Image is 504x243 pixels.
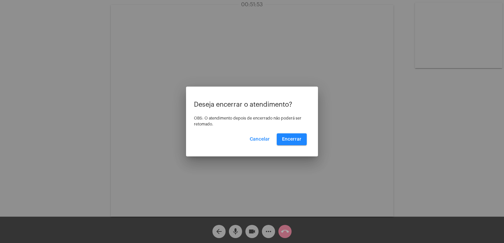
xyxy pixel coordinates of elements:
[194,101,310,108] p: Deseja encerrar o atendimento?
[277,133,307,145] button: Encerrar
[250,137,270,142] span: Cancelar
[244,133,275,145] button: Cancelar
[194,116,301,126] span: OBS: O atendimento depois de encerrado não poderá ser retomado.
[282,137,301,142] span: Encerrar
